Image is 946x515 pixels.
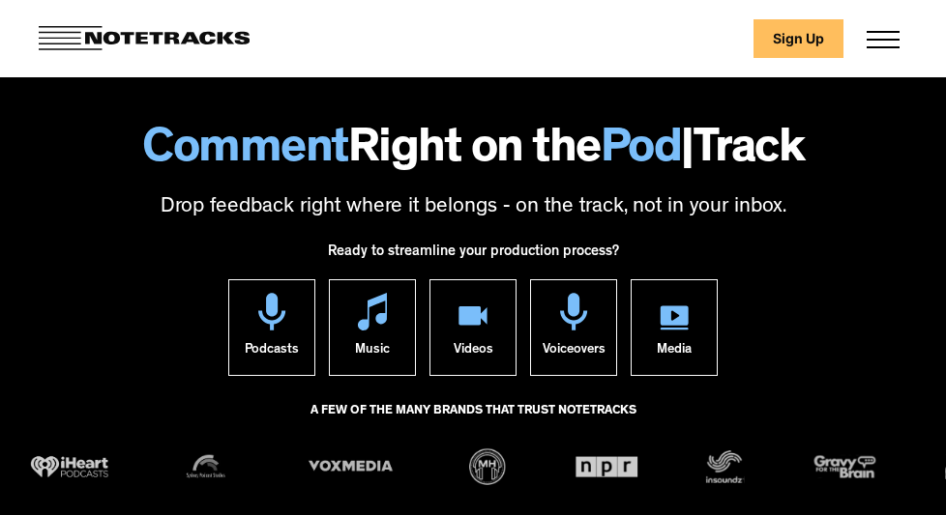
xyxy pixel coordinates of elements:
span: Comment [142,128,348,176]
div: Podcasts [245,330,299,375]
p: Drop feedback right where it belongs - on the track, not in your inbox. [19,193,927,223]
a: Music [329,279,416,376]
div: Music [355,330,390,375]
a: Media [631,279,718,376]
div: A FEW OF THE MANY BRANDS THAT TRUST NOTETRACKS [310,395,636,447]
div: Media [657,330,692,375]
a: Videos [429,279,517,376]
a: Sign Up [754,19,843,58]
h1: Right on the Track [19,126,927,179]
div: Ready to streamline your production process? [328,233,619,279]
div: Voiceovers [543,330,606,375]
span: Pod [601,126,682,179]
div: Videos [454,330,493,375]
a: Podcasts [228,279,315,376]
a: Voiceovers [530,279,617,376]
span: | [681,128,694,176]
